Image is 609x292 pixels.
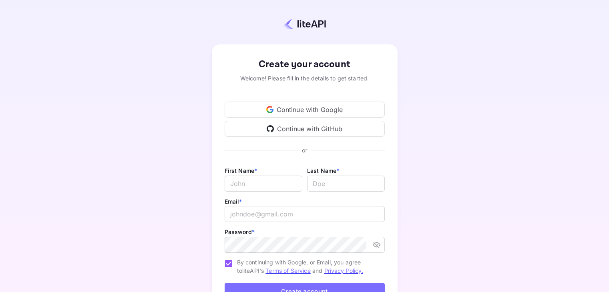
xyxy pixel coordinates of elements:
[225,206,385,222] input: johndoe@gmail.com
[307,176,385,192] input: Doe
[265,267,310,274] a: Terms of Service
[225,121,385,137] div: Continue with GitHub
[370,238,384,252] button: toggle password visibility
[225,176,302,192] input: John
[225,57,385,72] div: Create your account
[225,198,242,205] label: Email
[225,74,385,82] div: Welcome! Please fill in the details to get started.
[237,258,378,275] span: By continuing with Google, or Email, you agree to liteAPI's and
[225,102,385,118] div: Continue with Google
[225,228,255,235] label: Password
[324,267,363,274] a: Privacy Policy.
[225,167,257,174] label: First Name
[307,167,340,174] label: Last Name
[283,18,326,30] img: liteapi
